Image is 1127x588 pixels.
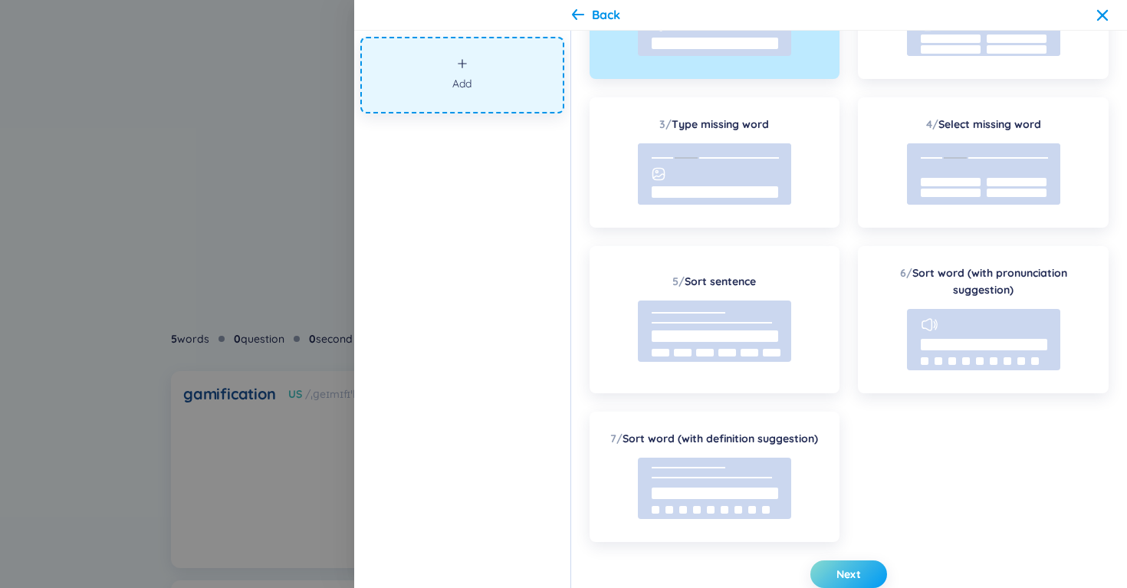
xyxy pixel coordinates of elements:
span: 6 / [900,266,912,280]
div: Select missing word [926,116,1041,133]
span: 5 / [672,274,685,288]
div: Type missing word [659,116,769,133]
span: 7 / [610,432,623,445]
a: Back [572,6,620,25]
button: Add [360,37,564,113]
div: Sort word (with pronunciation suggestion) [870,264,1096,298]
span: plus [457,58,468,69]
span: Add [452,75,472,92]
span: 3 / [659,117,672,131]
span: 4 / [926,117,938,131]
button: Next [810,560,887,588]
span: Next [836,567,861,582]
div: Back [592,6,620,23]
div: Sort word (with definition suggestion) [610,430,818,447]
div: Sort sentence [672,273,756,290]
